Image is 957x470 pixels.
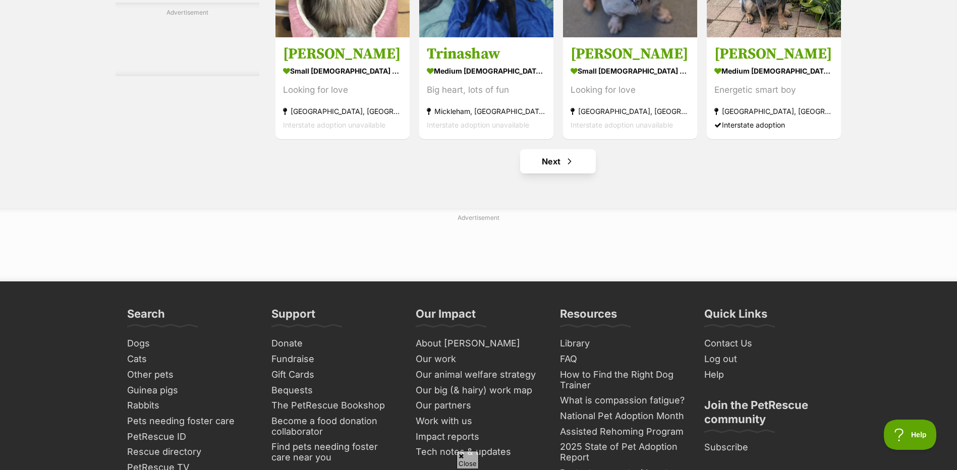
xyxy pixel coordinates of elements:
a: Rescue directory [123,444,257,460]
a: Tech notes & updates [412,444,546,460]
a: Trinashaw medium [DEMOGRAPHIC_DATA] Dog Big heart, lots of fun Mickleham, [GEOGRAPHIC_DATA] Inter... [419,37,553,139]
a: Assisted Rehoming Program [556,424,690,440]
span: Interstate adoption unavailable [283,121,385,129]
h3: [PERSON_NAME] [571,44,690,64]
div: Looking for love [283,83,402,97]
a: Other pets [123,367,257,383]
a: Donate [267,336,402,351]
span: Interstate adoption unavailable [427,121,529,129]
span: Close [457,451,479,468]
h3: [PERSON_NAME] [714,44,833,64]
a: Guinea pigs [123,383,257,398]
a: Dogs [123,336,257,351]
a: Next page [520,149,596,173]
a: Log out [700,351,834,367]
a: Library [556,336,690,351]
strong: small [DEMOGRAPHIC_DATA] Dog [283,64,402,78]
a: FAQ [556,351,690,367]
a: Our animal welfare strategy [412,367,546,383]
a: Gift Cards [267,367,402,383]
strong: [GEOGRAPHIC_DATA], [GEOGRAPHIC_DATA] [714,104,833,118]
a: Cats [123,351,257,367]
h3: Search [127,307,165,327]
span: Interstate adoption unavailable [571,121,673,129]
a: Our partners [412,398,546,414]
a: Work with us [412,414,546,429]
a: Subscribe [700,440,834,455]
a: How to Find the Right Dog Trainer [556,367,690,393]
div: Big heart, lots of fun [427,83,546,97]
strong: [GEOGRAPHIC_DATA], [GEOGRAPHIC_DATA] [283,104,402,118]
h3: Quick Links [704,307,767,327]
a: Help [700,367,834,383]
a: Bequests [267,383,402,398]
div: Looking for love [571,83,690,97]
a: Find pets needing foster care near you [267,439,402,465]
strong: medium [DEMOGRAPHIC_DATA] Dog [427,64,546,78]
h3: Support [271,307,315,327]
a: Our big (& hairy) work map [412,383,546,398]
div: Interstate adoption [714,118,833,132]
h3: Resources [560,307,617,327]
h3: Our Impact [416,307,476,327]
a: What is compassion fatigue? [556,393,690,408]
a: 2025 State of Pet Adoption Report [556,439,690,465]
a: National Pet Adoption Month [556,408,690,424]
a: About [PERSON_NAME] [412,336,546,351]
strong: medium [DEMOGRAPHIC_DATA] Dog [714,64,833,78]
iframe: Help Scout Beacon - Open [884,420,937,450]
a: Impact reports [412,429,546,445]
h3: Trinashaw [427,44,546,64]
strong: small [DEMOGRAPHIC_DATA] Dog [571,64,690,78]
a: The PetRescue Bookshop [267,398,402,414]
h3: [PERSON_NAME] [283,44,402,64]
a: Become a food donation collaborator [267,414,402,439]
div: Advertisement [116,3,259,76]
a: [PERSON_NAME] small [DEMOGRAPHIC_DATA] Dog Looking for love [GEOGRAPHIC_DATA], [GEOGRAPHIC_DATA] ... [275,37,410,139]
strong: Mickleham, [GEOGRAPHIC_DATA] [427,104,546,118]
a: Our work [412,351,546,367]
a: Contact Us [700,336,834,351]
a: [PERSON_NAME] medium [DEMOGRAPHIC_DATA] Dog Energetic smart boy [GEOGRAPHIC_DATA], [GEOGRAPHIC_DA... [707,37,841,139]
a: [PERSON_NAME] small [DEMOGRAPHIC_DATA] Dog Looking for love [GEOGRAPHIC_DATA], [GEOGRAPHIC_DATA] ... [563,37,697,139]
h3: Join the PetRescue community [704,398,830,432]
strong: [GEOGRAPHIC_DATA], [GEOGRAPHIC_DATA] [571,104,690,118]
div: Energetic smart boy [714,83,833,97]
a: Rabbits [123,398,257,414]
a: PetRescue ID [123,429,257,445]
nav: Pagination [274,149,842,173]
a: Pets needing foster care [123,414,257,429]
a: Fundraise [267,351,402,367]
